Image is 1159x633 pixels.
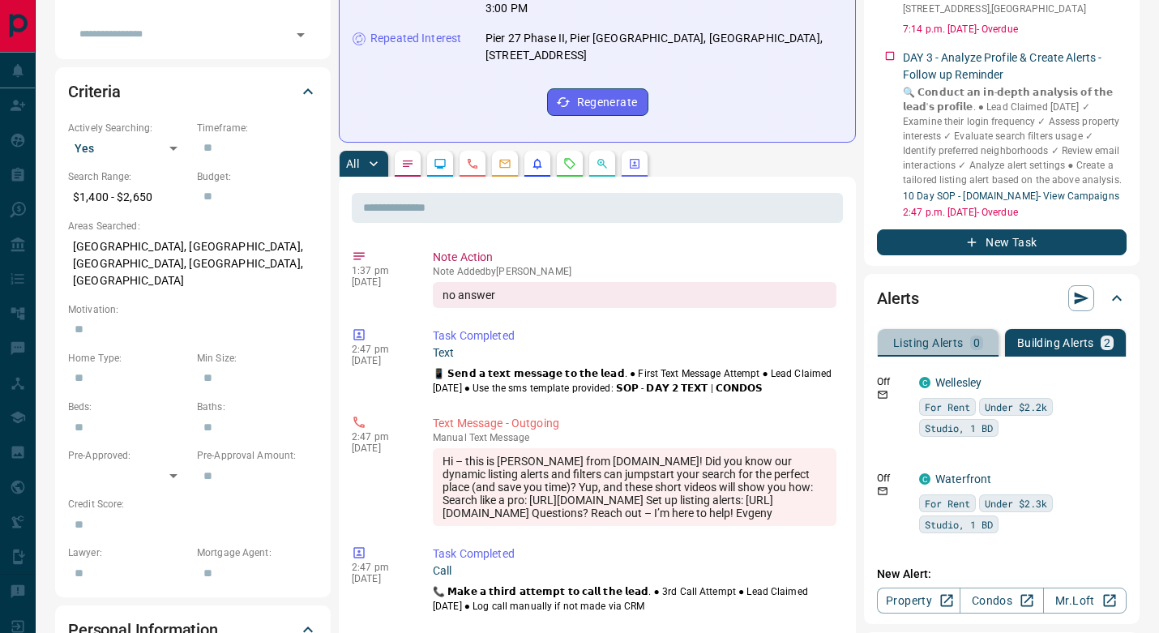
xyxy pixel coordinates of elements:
[352,562,408,573] p: 2:47 pm
[433,344,836,361] p: Text
[433,432,467,443] span: manual
[925,516,993,532] span: Studio, 1 BD
[352,431,408,443] p: 2:47 pm
[919,473,930,485] div: condos.ca
[925,399,970,415] span: For Rent
[370,30,461,47] p: Repeated Interest
[433,266,836,277] p: Note Added by [PERSON_NAME]
[352,276,408,288] p: [DATE]
[893,337,964,349] p: Listing Alerts
[903,205,1127,220] p: 2:47 p.m. [DATE] - Overdue
[352,573,408,584] p: [DATE]
[346,158,359,169] p: All
[877,485,888,497] svg: Email
[985,399,1047,415] span: Under $2.2k
[197,400,318,414] p: Baths:
[352,355,408,366] p: [DATE]
[197,169,318,184] p: Budget:
[903,190,1119,202] a: 10 Day SOP - [DOMAIN_NAME]- View Campaigns
[973,337,980,349] p: 0
[628,157,641,170] svg: Agent Actions
[433,282,836,308] div: no answer
[68,302,318,317] p: Motivation:
[433,415,836,432] p: Text Message - Outgoing
[197,545,318,560] p: Mortgage Agent:
[903,49,1127,83] p: DAY 3 - Analyze Profile & Create Alerts - Follow up Reminder
[68,184,189,211] p: $1,400 - $2,650
[877,279,1127,318] div: Alerts
[531,157,544,170] svg: Listing Alerts
[919,377,930,388] div: condos.ca
[197,351,318,366] p: Min Size:
[401,157,414,170] svg: Notes
[466,157,479,170] svg: Calls
[68,448,189,463] p: Pre-Approved:
[925,420,993,436] span: Studio, 1 BD
[433,545,836,562] p: Task Completed
[197,121,318,135] p: Timeframe:
[352,344,408,355] p: 2:47 pm
[68,351,189,366] p: Home Type:
[433,327,836,344] p: Task Completed
[433,562,836,580] p: Call
[352,443,408,454] p: [DATE]
[68,400,189,414] p: Beds:
[877,389,888,400] svg: Email
[596,157,609,170] svg: Opportunities
[903,22,1127,36] p: 7:14 p.m. [DATE] - Overdue
[877,566,1127,583] p: New Alert:
[289,24,312,46] button: Open
[68,135,189,161] div: Yes
[877,588,960,614] a: Property
[433,249,836,266] p: Note Action
[877,374,909,389] p: Off
[433,584,836,614] p: 📞 𝗠𝗮𝗸𝗲 𝗮 𝘁𝗵𝗶𝗿𝗱 𝗮𝘁𝘁𝗲𝗺𝗽𝘁 𝘁𝗼 𝗰𝗮𝗹𝗹 𝘁𝗵𝗲 𝗹𝗲𝗮𝗱. ● 3rd Call Attempt ● Lead Claimed [DATE] ● Log call manu...
[68,169,189,184] p: Search Range:
[68,72,318,111] div: Criteria
[498,157,511,170] svg: Emails
[433,432,836,443] p: Text Message
[960,588,1043,614] a: Condos
[485,30,842,64] p: Pier 27 Phase II, Pier [GEOGRAPHIC_DATA], [GEOGRAPHIC_DATA], [STREET_ADDRESS]
[68,79,121,105] h2: Criteria
[563,157,576,170] svg: Requests
[68,497,318,511] p: Credit Score:
[985,495,1047,511] span: Under $2.3k
[877,229,1127,255] button: New Task
[877,471,909,485] p: Off
[68,545,189,560] p: Lawyer:
[433,448,836,526] div: Hi – this is [PERSON_NAME] from [DOMAIN_NAME]! Did you know our dynamic listing alerts and filter...
[1104,337,1110,349] p: 2
[68,219,318,233] p: Areas Searched:
[1043,588,1127,614] a: Mr.Loft
[352,265,408,276] p: 1:37 pm
[1017,337,1094,349] p: Building Alerts
[434,157,447,170] svg: Lead Browsing Activity
[935,473,991,485] a: Waterfront
[68,121,189,135] p: Actively Searching:
[547,88,648,116] button: Regenerate
[197,448,318,463] p: Pre-Approval Amount:
[925,495,970,511] span: For Rent
[433,366,836,396] p: 📱 𝗦𝗲𝗻𝗱 𝗮 𝘁𝗲𝘅𝘁 𝗺𝗲𝘀𝘀𝗮𝗴𝗲 𝘁𝗼 𝘁𝗵𝗲 𝗹𝗲𝗮𝗱. ● First Text Message Attempt ● Lead Claimed [DATE] ● Use the s...
[935,376,982,389] a: Wellesley
[903,2,1086,16] p: [STREET_ADDRESS] , [GEOGRAPHIC_DATA]
[877,285,919,311] h2: Alerts
[903,85,1127,187] p: 🔍 𝗖𝗼𝗻𝗱𝘂𝗰𝘁 𝗮𝗻 𝗶𝗻-𝗱𝗲𝗽𝘁𝗵 𝗮𝗻𝗮𝗹𝘆𝘀𝗶𝘀 𝗼𝗳 𝘁𝗵𝗲 𝗹𝗲𝗮𝗱'𝘀 𝗽𝗿𝗼𝗳𝗶𝗹𝗲. ‎● Lead Claimed [DATE] ✓ Examine their logi...
[68,233,318,294] p: [GEOGRAPHIC_DATA], [GEOGRAPHIC_DATA], [GEOGRAPHIC_DATA], [GEOGRAPHIC_DATA], [GEOGRAPHIC_DATA]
